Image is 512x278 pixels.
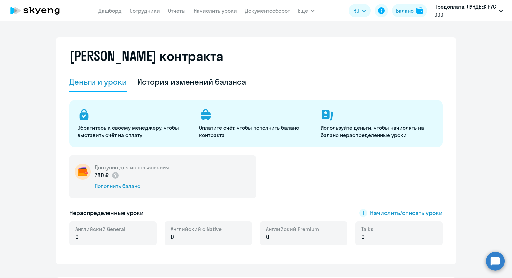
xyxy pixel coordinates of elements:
[431,3,506,19] button: Предоплата, ЛУНДБЕК РУС ООО
[168,7,186,14] a: Отчеты
[171,233,174,241] span: 0
[98,7,122,14] a: Дашборд
[349,4,371,17] button: RU
[171,225,222,233] span: Английский с Native
[392,4,427,17] button: Балансbalance
[298,4,315,17] button: Ещё
[266,233,269,241] span: 0
[95,164,169,171] h5: Доступно для использования
[69,76,127,87] div: Деньги и уроки
[434,3,496,19] p: Предоплата, ЛУНДБЕК РУС ООО
[199,124,313,139] p: Оплатите счёт, чтобы пополнить баланс контракта
[266,225,319,233] span: Английский Premium
[298,7,308,15] span: Ещё
[370,209,443,217] span: Начислить/списать уроки
[194,7,237,14] a: Начислить уроки
[361,225,373,233] span: Talks
[353,7,359,15] span: RU
[69,48,223,64] h2: [PERSON_NAME] контракта
[361,233,365,241] span: 0
[245,7,290,14] a: Документооборот
[75,164,91,180] img: wallet-circle.png
[75,225,125,233] span: Английский General
[95,171,119,180] p: 780 ₽
[321,124,434,139] p: Используйте деньги, чтобы начислять на баланс нераспределённые уроки
[396,7,414,15] div: Баланс
[137,76,246,87] div: История изменений баланса
[130,7,160,14] a: Сотрудники
[95,182,169,190] div: Пополнить баланс
[75,233,79,241] span: 0
[416,7,423,14] img: balance
[77,124,191,139] p: Обратитесь к своему менеджеру, чтобы выставить счёт на оплату
[69,209,144,217] h5: Нераспределённые уроки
